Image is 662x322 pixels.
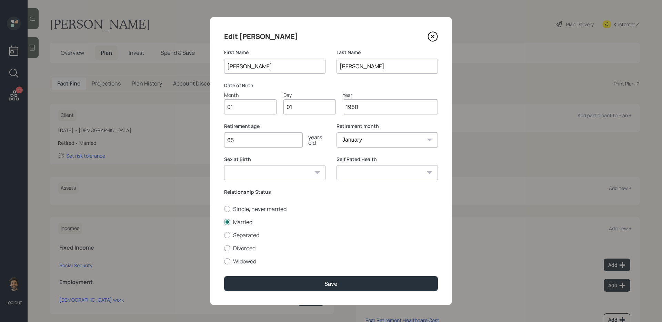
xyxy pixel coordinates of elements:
[224,244,438,252] label: Divorced
[224,231,438,239] label: Separated
[343,99,438,114] input: Year
[224,258,438,265] label: Widowed
[224,276,438,291] button: Save
[224,99,277,114] input: Month
[337,49,438,56] label: Last Name
[337,156,438,163] label: Self Rated Health
[224,205,438,213] label: Single, never married
[337,123,438,130] label: Retirement month
[343,91,438,99] div: Year
[224,156,325,163] label: Sex at Birth
[224,218,438,226] label: Married
[224,189,438,195] label: Relationship Status
[283,99,336,114] input: Day
[224,49,325,56] label: First Name
[224,82,438,89] label: Date of Birth
[224,91,277,99] div: Month
[224,31,298,42] h4: Edit [PERSON_NAME]
[324,280,338,288] div: Save
[224,123,325,130] label: Retirement age
[303,134,325,145] div: years old
[283,91,336,99] div: Day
